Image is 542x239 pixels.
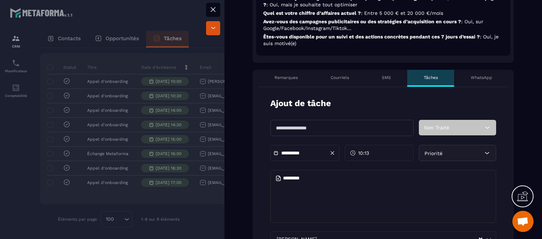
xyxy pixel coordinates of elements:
[266,2,357,7] span: : Oui, mais je souhaite tout optimiser
[382,75,391,80] p: SMS
[424,125,449,130] span: Non Traité
[471,75,492,80] p: WhatsApp
[263,33,503,47] p: Êtes-vous disponible pour un suivi et des actions concrètes pendant ces 7 jours d’essai ?
[263,18,503,32] p: Avez-vous des campagnes publicitaires ou des stratégies d’acquisition en cours ?
[270,98,331,109] p: Ajout de tâche
[331,75,349,80] p: Courriels
[424,151,442,156] span: Priorité
[263,10,503,17] p: Quel est votre chiffre d’affaires actuel ?
[424,75,438,80] p: Tâches
[358,149,369,157] span: 10:13
[361,10,443,16] span: : Entre 5 000 € et 20 000 €/mois
[512,211,534,232] a: Ouvrir le chat
[275,75,298,80] p: Remarques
